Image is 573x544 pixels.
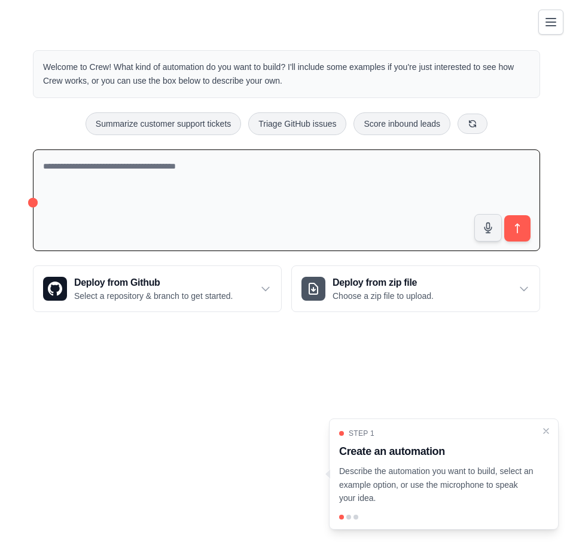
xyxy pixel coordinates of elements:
[74,290,233,302] p: Select a repository & branch to get started.
[541,426,551,436] button: Close walkthrough
[43,60,530,88] p: Welcome to Crew! What kind of automation do you want to build? I'll include some examples if you'...
[538,10,563,35] button: Toggle navigation
[74,276,233,290] h3: Deploy from Github
[353,112,450,135] button: Score inbound leads
[86,112,241,135] button: Summarize customer support tickets
[248,112,346,135] button: Triage GitHub issues
[333,276,434,290] h3: Deploy from zip file
[333,290,434,302] p: Choose a zip file to upload.
[339,464,534,505] p: Describe the automation you want to build, select an example option, or use the microphone to spe...
[339,443,534,460] h3: Create an automation
[349,429,374,438] span: Step 1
